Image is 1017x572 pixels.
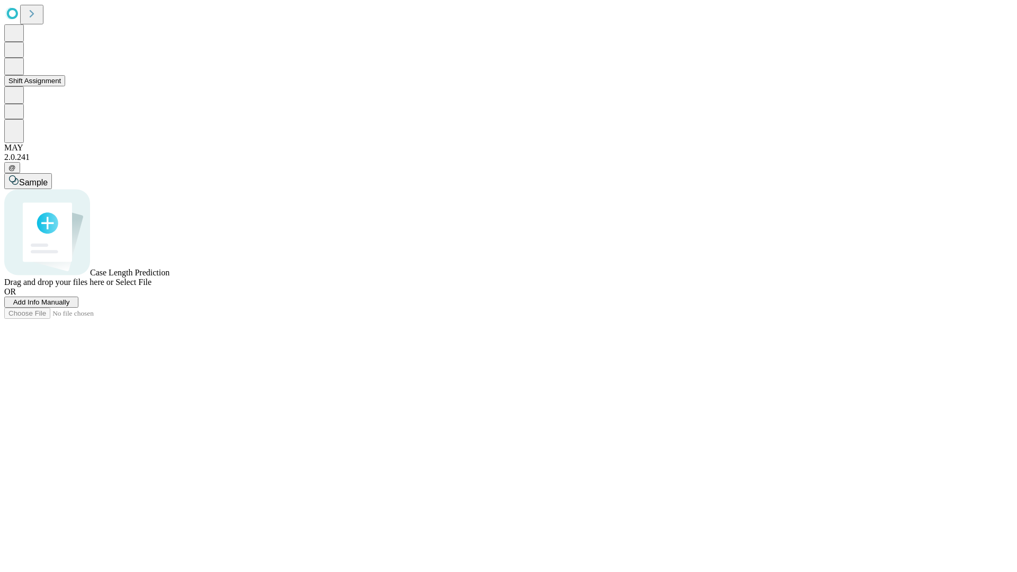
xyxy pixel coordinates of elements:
[4,153,1013,162] div: 2.0.241
[19,178,48,187] span: Sample
[4,143,1013,153] div: MAY
[90,268,169,277] span: Case Length Prediction
[4,278,113,287] span: Drag and drop your files here or
[4,173,52,189] button: Sample
[4,162,20,173] button: @
[8,164,16,172] span: @
[4,297,78,308] button: Add Info Manually
[13,298,70,306] span: Add Info Manually
[115,278,151,287] span: Select File
[4,75,65,86] button: Shift Assignment
[4,287,16,296] span: OR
